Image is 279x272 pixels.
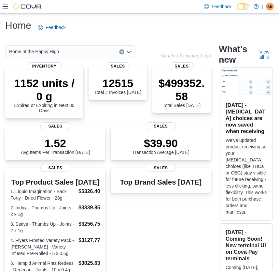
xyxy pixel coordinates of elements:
[13,3,42,10] img: Cova
[27,62,62,70] span: Inventory
[10,77,78,103] p: 1152 units / 0 g
[106,62,130,70] span: Sales
[237,3,250,10] input: Dark Mode
[170,62,194,70] span: Sales
[158,77,206,103] p: $499352.58
[10,237,76,257] dt: 4. Flyers Frosted Variety Pack - [PERSON_NAME] - Variety Infused Pre-Rolled - 5 x 0.5g
[21,137,90,150] p: 1.52
[78,259,100,267] dd: $3025.63
[266,3,274,10] div: Katelynd Bartelen
[120,178,202,186] h3: Top Brand Sales [DATE]
[35,21,68,34] a: Feedback
[10,188,76,201] dt: 1. Liquid Imagination - Back Forty - Dried Flower - 28g
[78,220,100,228] dd: $3256.75
[10,221,76,234] dt: 3. Sativa - Thumbs Up - Joints - 2 x 1g
[226,102,267,134] h3: [DATE] - [MEDICAL_DATA] choices are now saved when receiving
[146,164,176,172] span: Sales
[94,77,141,95] div: Total # Invoices [DATE]
[40,164,70,172] span: Sales
[226,229,267,262] h3: [DATE] - Coming Soon! New terminal UI on Cova Pay terminals
[78,204,100,212] dd: $3339.85
[259,49,274,60] a: View allExternal link
[126,49,132,54] button: Open list of options
[132,137,189,150] p: $39.90
[267,3,272,10] span: KB
[132,137,189,155] div: Transaction Average [DATE]
[262,3,263,10] p: |
[78,188,100,195] dd: $5326.40
[158,77,206,108] div: Total Sales [DATE]
[21,137,90,155] div: Avg Items Per Transaction [DATE]
[10,204,76,218] dt: 2. Indica - Thumbs Up - Joints - 2 x 1g
[9,48,59,55] span: Home of the Happy High
[226,137,267,215] p: We've updated product receiving so your [MEDICAL_DATA] choices (like THCa or CBG) stay visible fo...
[10,77,78,113] div: Expired or Expiring in Next 30 Days
[161,53,211,58] p: Updated 3 minute(s) ago
[46,24,65,31] span: Feedback
[212,3,231,10] span: Feedback
[146,122,176,130] span: Sales
[265,55,269,59] svg: External link
[10,178,100,186] h3: Top Product Sales [DATE]
[5,19,31,32] h1: Home
[219,44,252,65] h2: What's new
[40,122,70,130] span: Sales
[94,77,141,90] p: 12515
[78,236,100,244] dd: $3127.77
[119,49,124,54] button: Clear input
